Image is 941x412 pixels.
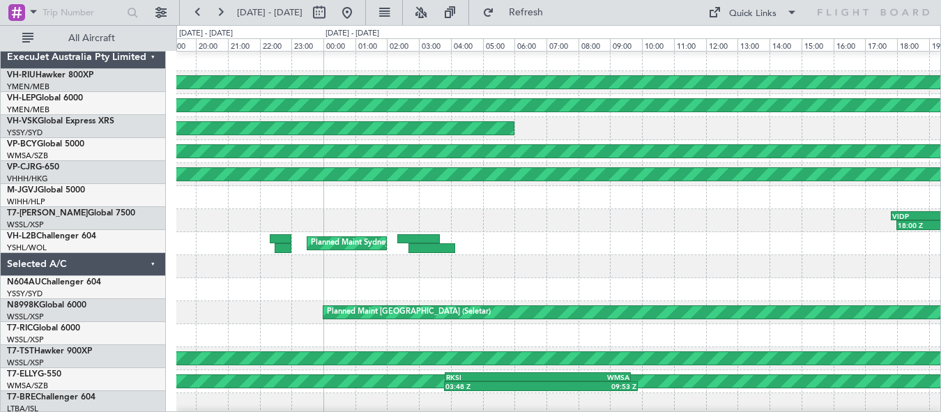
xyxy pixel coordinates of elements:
[36,33,147,43] span: All Aircraft
[260,38,292,51] div: 22:00
[541,382,636,390] div: 09:53 Z
[737,38,770,51] div: 13:00
[7,347,34,356] span: T7-TST
[7,151,48,161] a: WMSA/SZB
[7,243,47,253] a: YSHL/WOL
[546,38,579,51] div: 07:00
[7,140,84,148] a: VP-BCYGlobal 5000
[15,27,151,49] button: All Aircraft
[770,38,802,51] div: 14:00
[7,71,36,79] span: VH-RIU
[642,38,674,51] div: 10:00
[897,38,929,51] div: 18:00
[355,38,388,51] div: 01:00
[610,38,642,51] div: 09:00
[7,370,38,379] span: T7-ELLY
[7,278,41,287] span: N604AU
[834,38,866,51] div: 16:00
[446,373,538,381] div: RKSI
[451,38,483,51] div: 04:00
[323,38,355,51] div: 00:00
[7,105,49,115] a: YMEN/MEB
[7,94,36,102] span: VH-LEP
[291,38,323,51] div: 23:00
[7,186,85,194] a: M-JGVJGlobal 5000
[7,209,88,218] span: T7-[PERSON_NAME]
[476,1,560,24] button: Refresh
[7,347,92,356] a: T7-TSTHawker 900XP
[7,289,43,299] a: YSSY/SYD
[7,128,43,138] a: YSSY/SYD
[7,324,80,333] a: T7-RICGlobal 6000
[7,278,101,287] a: N604AUChallenger 604
[7,82,49,92] a: YMEN/MEB
[729,7,776,21] div: Quick Links
[7,94,83,102] a: VH-LEPGlobal 6000
[497,8,556,17] span: Refresh
[7,117,114,125] a: VH-VSKGlobal Express XRS
[579,38,611,51] div: 08:00
[7,186,38,194] span: M-JGVJ
[7,209,135,218] a: T7-[PERSON_NAME]Global 7500
[237,6,303,19] span: [DATE] - [DATE]
[865,38,897,51] div: 17:00
[701,1,804,24] button: Quick Links
[7,324,33,333] span: T7-RIC
[7,312,44,322] a: WSSL/XSP
[802,38,834,51] div: 15:00
[179,28,233,40] div: [DATE] - [DATE]
[196,38,228,51] div: 20:00
[7,163,36,171] span: VP-CJR
[326,28,379,40] div: [DATE] - [DATE]
[7,335,44,345] a: WSSL/XSP
[7,174,48,184] a: VHHH/HKG
[706,38,738,51] div: 12:00
[7,232,36,241] span: VH-L2B
[7,71,93,79] a: VH-RIUHawker 800XP
[7,197,45,207] a: WIHH/HLP
[7,301,39,310] span: N8998K
[228,38,260,51] div: 21:00
[7,232,96,241] a: VH-L2BChallenger 604
[7,393,36,402] span: T7-BRE
[419,38,451,51] div: 03:00
[514,38,546,51] div: 06:00
[7,393,95,402] a: T7-BREChallenger 604
[7,140,37,148] span: VP-BCY
[445,382,541,390] div: 03:48 Z
[674,38,706,51] div: 11:00
[7,358,44,368] a: WSSL/XSP
[311,233,473,254] div: Planned Maint Sydney ([PERSON_NAME] Intl)
[7,370,61,379] a: T7-ELLYG-550
[7,381,48,391] a: WMSA/SZB
[7,301,86,310] a: N8998KGlobal 6000
[7,220,44,230] a: WSSL/XSP
[164,38,196,51] div: 19:00
[538,373,630,381] div: WMSA
[387,38,419,51] div: 02:00
[7,117,38,125] span: VH-VSK
[7,163,59,171] a: VP-CJRG-650
[327,302,491,323] div: Planned Maint [GEOGRAPHIC_DATA] (Seletar)
[43,2,123,23] input: Trip Number
[483,38,515,51] div: 05:00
